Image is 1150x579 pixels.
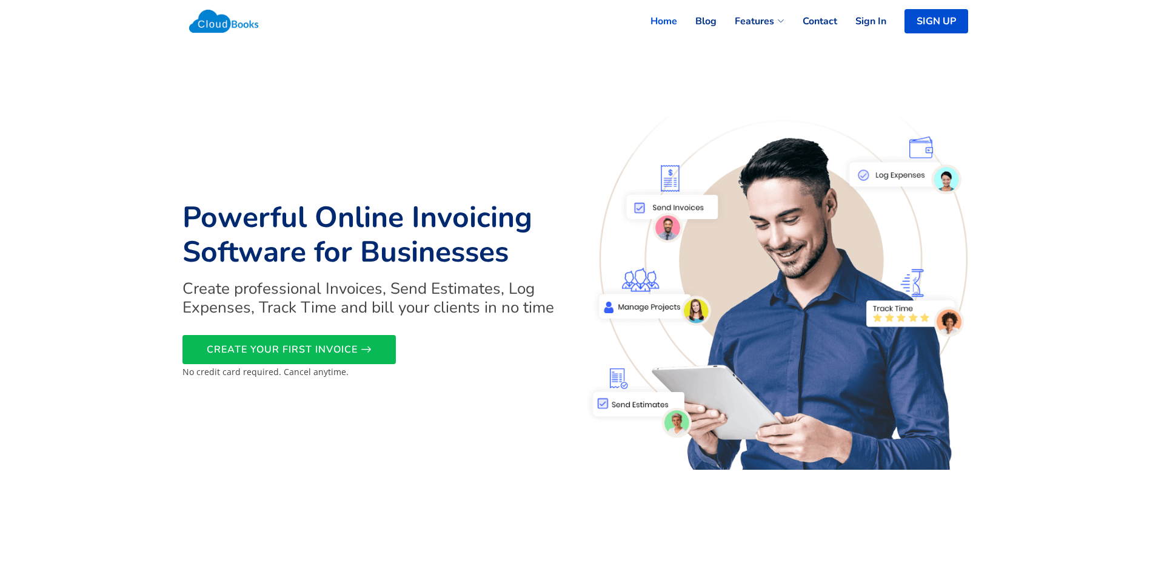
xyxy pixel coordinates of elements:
[735,14,774,29] span: Features
[837,8,886,35] a: Sign In
[182,279,568,317] h2: Create professional Invoices, Send Estimates, Log Expenses, Track Time and bill your clients in n...
[182,3,266,39] img: Cloudbooks Logo
[784,8,837,35] a: Contact
[182,200,568,270] h1: Powerful Online Invoicing Software for Businesses
[182,335,396,364] a: CREATE YOUR FIRST INVOICE
[677,8,717,35] a: Blog
[717,8,784,35] a: Features
[632,8,677,35] a: Home
[904,9,968,33] a: SIGN UP
[182,366,349,378] small: No credit card required. Cancel anytime.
